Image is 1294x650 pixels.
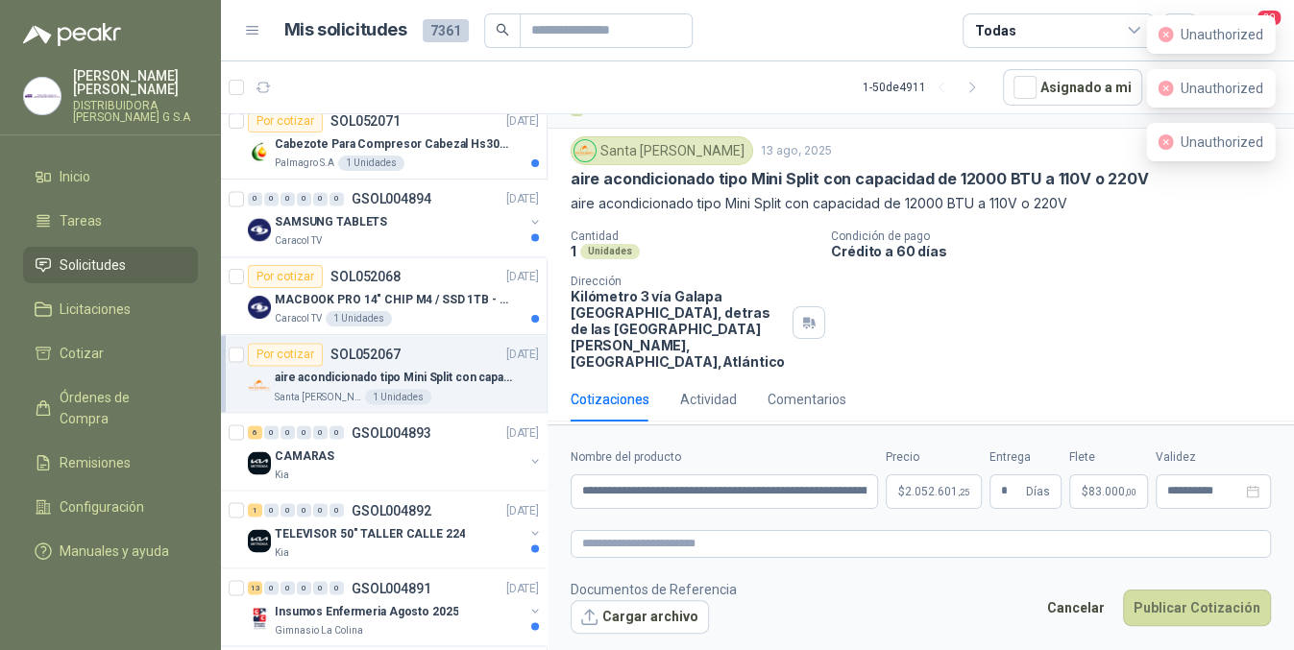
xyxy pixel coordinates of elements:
span: close-circle [1158,81,1173,96]
div: 0 [281,503,295,517]
div: 0 [248,192,262,205]
span: Tareas [60,210,102,231]
p: aire acondicionado tipo Mini Split con capacidad de 12000 BTU a 110V o 220V [275,369,514,387]
div: 1 Unidades [365,389,431,404]
span: Manuales y ayuda [60,541,169,562]
label: Precio [886,448,982,467]
button: Asignado a mi [1003,69,1142,106]
p: [DATE] [506,579,539,597]
p: Dirección [571,275,785,288]
a: Manuales y ayuda [23,533,198,569]
a: 6 0 0 0 0 0 GSOL004893[DATE] Company LogoCAMARASKia [248,421,543,482]
div: 13 [248,581,262,594]
div: 0 [330,581,344,594]
div: Santa [PERSON_NAME] [571,136,753,165]
p: Cabezote Para Compresor Cabezal Hs3065a Nuevo Marca 3hp [275,135,514,154]
p: Documentos de Referencia [571,579,737,600]
div: 0 [330,192,344,205]
button: Cancelar [1037,590,1115,626]
div: 1 [248,503,262,517]
p: [DATE] [506,346,539,364]
span: ,25 [958,487,969,497]
div: 0 [313,425,328,439]
p: MACBOOK PRO 14" CHIP M4 / SSD 1TB - 24 GB RAM [275,291,514,309]
span: search [496,23,509,36]
p: Condición de pago [831,229,1286,243]
span: $ [1082,486,1088,497]
div: Por cotizar [248,109,323,132]
div: 1 - 50 de 4911 [863,72,988,103]
label: Entrega [989,448,1062,467]
p: [DATE] [506,112,539,131]
img: Company Logo [24,78,61,114]
p: GSOL004892 [352,503,431,517]
p: SOL052068 [330,270,401,283]
div: 0 [281,192,295,205]
div: 6 [248,425,262,439]
p: SOL052071 [330,114,401,128]
a: Órdenes de Compra [23,379,198,437]
a: 1 0 0 0 0 0 GSOL004892[DATE] Company LogoTELEVISOR 50" TALLER CALLE 224Kia [248,498,543,560]
span: Configuración [60,496,144,518]
a: 13 0 0 0 0 0 GSOL004891[DATE] Company LogoInsumos Enfermeria Agosto 2025Gimnasio La Colina [248,576,543,638]
div: Unidades [580,244,640,259]
p: Caracol TV [275,311,322,326]
div: 0 [297,503,311,517]
p: [DATE] [506,190,539,208]
div: Por cotizar [248,343,323,366]
button: 20 [1236,13,1271,48]
p: GSOL004894 [352,192,431,205]
img: Company Logo [248,218,271,241]
img: Company Logo [248,296,271,319]
p: Kilómetro 3 vía Galapa [GEOGRAPHIC_DATA], detras de las [GEOGRAPHIC_DATA][PERSON_NAME], [GEOGRAPH... [571,288,785,370]
span: Inicio [60,166,90,187]
span: close-circle [1158,27,1173,42]
img: Company Logo [248,373,271,397]
p: aire acondicionado tipo Mini Split con capacidad de 12000 BTU a 110V o 220V [571,193,1271,214]
span: Remisiones [60,452,131,473]
div: 0 [330,425,344,439]
p: aire acondicionado tipo Mini Split con capacidad de 12000 BTU a 110V o 220V [571,169,1149,189]
img: Company Logo [248,140,271,163]
div: 0 [313,581,328,594]
img: Logo peakr [23,23,121,46]
p: 13 ago, 2025 [761,142,832,160]
div: 1 Unidades [338,156,404,171]
p: Kia [275,467,289,482]
div: 0 [264,503,279,517]
p: SOL052067 [330,348,401,361]
a: Por cotizarSOL052067[DATE] Company Logoaire acondicionado tipo Mini Split con capacidad de 12000 ... [221,335,547,413]
p: [DATE] [506,268,539,286]
p: $2.052.601,25 [886,474,982,509]
div: 0 [330,503,344,517]
div: 0 [313,192,328,205]
button: Cargar archivo [571,600,709,635]
button: Publicar Cotización [1123,590,1271,626]
p: Santa [PERSON_NAME] [275,389,361,404]
a: Tareas [23,203,198,239]
p: Caracol TV [275,233,322,249]
p: TELEVISOR 50" TALLER CALLE 224 [275,524,465,542]
span: close-circle [1158,134,1173,150]
p: Cantidad [571,229,816,243]
a: Inicio [23,158,198,195]
img: Company Logo [248,529,271,552]
div: 0 [297,192,311,205]
label: Validez [1156,448,1271,467]
p: Gimnasio La Colina [275,622,363,638]
span: 83.000 [1088,486,1136,497]
p: Crédito a 60 días [831,243,1286,259]
span: Órdenes de Compra [60,387,180,429]
span: Unauthorized [1181,134,1263,150]
div: Todas [975,20,1015,41]
div: 0 [264,425,279,439]
a: Configuración [23,489,198,525]
img: Company Logo [574,140,596,161]
p: DISTRIBUIDORA [PERSON_NAME] G S.A [73,100,198,123]
span: Licitaciones [60,299,131,320]
div: 0 [264,581,279,594]
span: Días [1026,475,1050,508]
p: SAMSUNG TABLETS [275,213,387,231]
span: Solicitudes [60,254,126,276]
p: 1 [571,243,576,259]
